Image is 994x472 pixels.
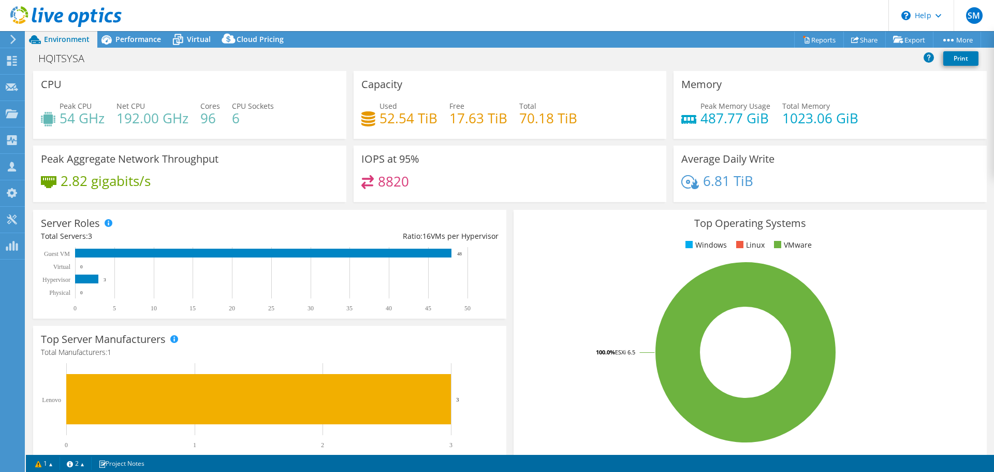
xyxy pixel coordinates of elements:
[60,457,92,470] a: 2
[700,101,770,111] span: Peak Memory Usage
[49,289,70,296] text: Physical
[321,441,324,449] text: 2
[41,153,218,165] h3: Peak Aggregate Network Throughput
[232,112,274,124] h4: 6
[457,251,462,256] text: 48
[61,175,151,187] h4: 2.82 gigabits/s
[843,32,886,48] a: Share
[703,175,753,187] h4: 6.81 TiB
[41,79,62,90] h3: CPU
[449,101,464,111] span: Free
[104,277,106,282] text: 3
[41,347,499,358] h4: Total Manufacturers:
[65,441,68,449] text: 0
[700,112,770,124] h4: 487.77 GiB
[361,79,402,90] h3: Capacity
[346,305,353,312] text: 35
[519,112,577,124] h4: 70.18 TiB
[782,101,830,111] span: Total Memory
[379,101,397,111] span: Used
[681,79,722,90] h3: Memory
[379,112,437,124] h4: 52.54 TiB
[113,305,116,312] text: 5
[456,396,459,403] text: 3
[107,347,111,357] span: 1
[116,112,188,124] h4: 192.00 GHz
[449,112,507,124] h4: 17.63 TiB
[41,218,100,229] h3: Server Roles
[378,176,409,187] h4: 8820
[41,231,270,242] div: Total Servers:
[80,290,83,295] text: 0
[885,32,933,48] a: Export
[116,101,145,111] span: Net CPU
[268,305,274,312] text: 25
[425,305,431,312] text: 45
[115,34,161,44] span: Performance
[794,32,844,48] a: Reports
[74,305,77,312] text: 0
[28,457,60,470] a: 1
[943,51,978,66] a: Print
[88,231,92,241] span: 3
[734,239,765,251] li: Linux
[60,112,105,124] h4: 54 GHz
[683,239,727,251] li: Windows
[187,34,211,44] span: Virtual
[200,101,220,111] span: Cores
[41,334,166,345] h3: Top Server Manufacturers
[386,305,392,312] text: 40
[615,348,635,356] tspan: ESXi 6.5
[53,263,71,270] text: Virtual
[34,53,100,64] h1: HQITSYSA
[44,34,90,44] span: Environment
[189,305,196,312] text: 15
[270,231,499,242] div: Ratio: VMs per Hypervisor
[60,101,92,111] span: Peak CPU
[91,457,152,470] a: Project Notes
[449,441,452,449] text: 3
[933,32,981,48] a: More
[44,250,70,258] text: Guest VM
[237,34,284,44] span: Cloud Pricing
[361,153,419,165] h3: IOPS at 95%
[596,348,615,356] tspan: 100.0%
[966,7,983,24] span: SM
[782,112,858,124] h4: 1023.06 GiB
[42,276,70,283] text: Hypervisor
[521,218,979,229] h3: Top Operating Systems
[681,153,774,165] h3: Average Daily Write
[42,396,61,404] text: Lenovo
[193,441,196,449] text: 1
[901,11,911,20] svg: \n
[308,305,314,312] text: 30
[422,231,431,241] span: 16
[232,101,274,111] span: CPU Sockets
[200,112,220,124] h4: 96
[229,305,235,312] text: 20
[771,239,812,251] li: VMware
[519,101,536,111] span: Total
[464,305,471,312] text: 50
[80,264,83,269] text: 0
[151,305,157,312] text: 10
